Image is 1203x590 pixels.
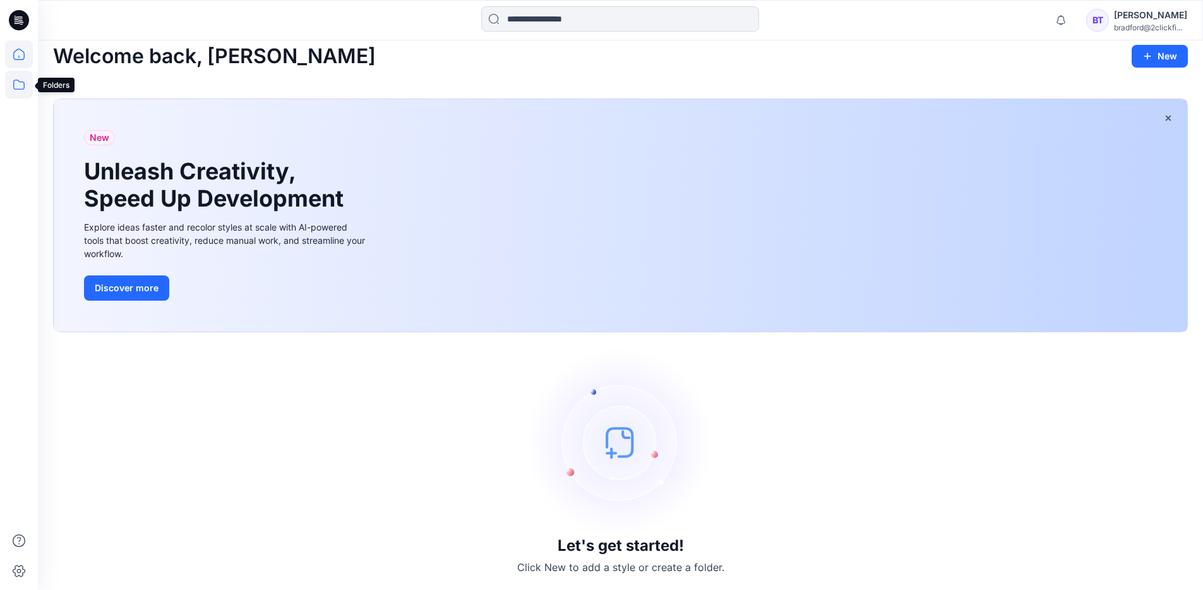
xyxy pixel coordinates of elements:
[526,347,715,537] img: empty-state-image.svg
[84,220,368,260] div: Explore ideas faster and recolor styles at scale with AI-powered tools that boost creativity, red...
[84,275,169,301] button: Discover more
[90,130,109,145] span: New
[84,158,349,212] h1: Unleash Creativity, Speed Up Development
[1114,23,1187,32] div: bradford@2clickfi...
[84,275,368,301] a: Discover more
[1114,8,1187,23] div: [PERSON_NAME]
[1132,45,1188,68] button: New
[558,537,684,555] h3: Let's get started!
[517,560,724,575] p: Click New to add a style or create a folder.
[53,45,376,68] h2: Welcome back, [PERSON_NAME]
[1086,9,1109,32] div: BT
